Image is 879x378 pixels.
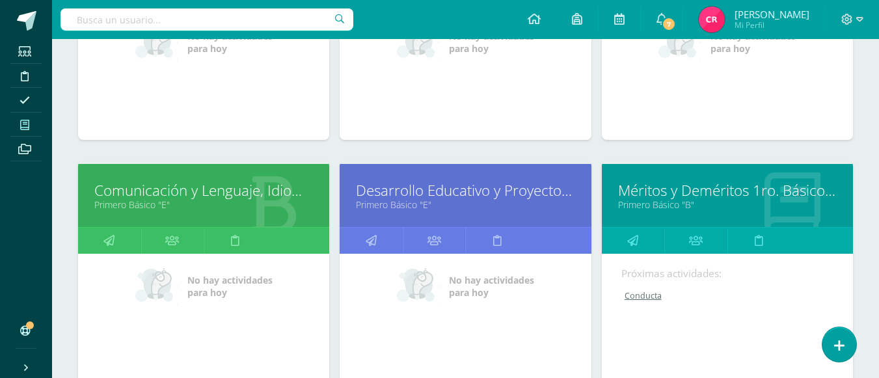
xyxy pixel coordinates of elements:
span: No hay actividades para hoy [710,30,796,55]
a: Comunicación y Lenguaje, Idioma Español [94,180,313,200]
a: Desarrollo Educativo y Proyecto de Vida [356,180,575,200]
span: Mi Perfil [735,20,809,31]
img: no_activities_small.png [135,23,178,62]
a: Primero Básico "E" [94,198,313,211]
span: No hay actividades para hoy [187,274,273,299]
input: Busca un usuario... [61,8,353,31]
img: no_activities_small.png [658,23,701,62]
img: e3ffac15afa6ee5300c516ab87d4e208.png [699,7,725,33]
img: no_activities_small.png [135,267,178,306]
span: [PERSON_NAME] [735,8,809,21]
a: Primero Básico "E" [356,198,575,211]
div: Próximas actividades: [621,267,833,280]
img: no_activities_small.png [397,267,440,306]
a: Conducta [621,290,835,301]
span: No hay actividades para hoy [449,30,534,55]
span: No hay actividades para hoy [187,30,273,55]
img: no_activities_small.png [397,23,440,62]
span: 7 [662,17,676,31]
span: No hay actividades para hoy [449,274,534,299]
a: Méritos y Deméritos 1ro. Básico "B" [618,180,837,200]
a: Primero Básico "B" [618,198,837,211]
